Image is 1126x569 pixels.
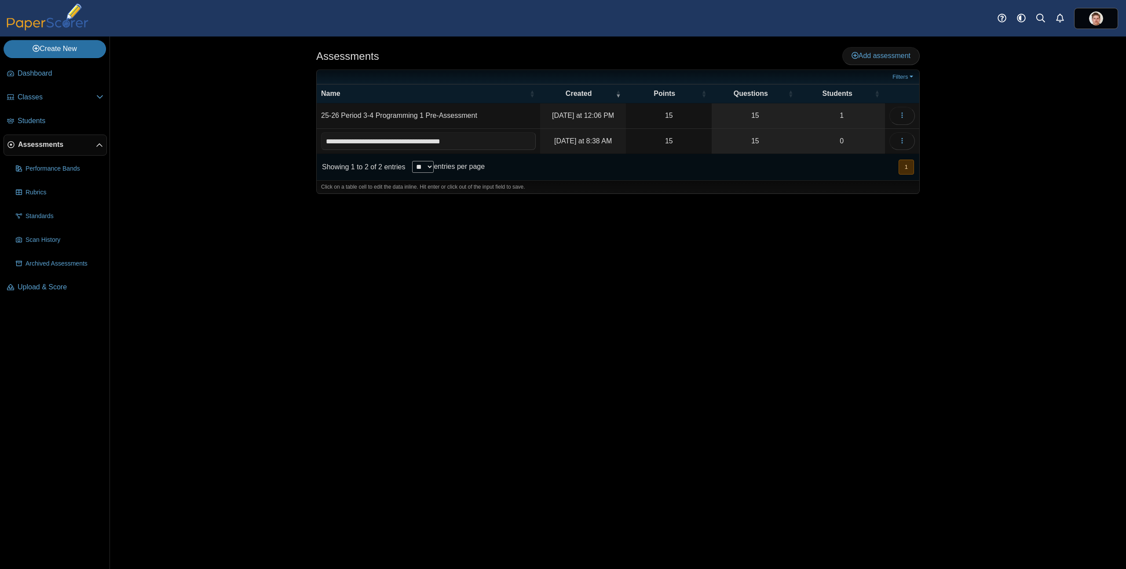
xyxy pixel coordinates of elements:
[18,282,103,292] span: Upload & Score
[4,63,107,84] a: Dashboard
[317,103,540,128] td: 25-26 Period 3-4 Programming 1 Pre-Assessment
[12,158,107,179] a: Performance Bands
[712,103,798,128] a: 15
[12,206,107,227] a: Standards
[4,135,107,156] a: Assessments
[26,188,103,197] span: Rubrics
[12,253,107,274] a: Archived Assessments
[26,259,103,268] span: Archived Assessments
[12,230,107,251] a: Scan History
[566,90,592,97] span: Created
[1089,11,1103,26] span: Kevin Stafford
[4,4,91,30] img: PaperScorer
[626,103,712,128] td: 15
[317,180,919,193] div: Click on a table cell to edit the data inline. Hit enter or click out of the input field to save.
[12,182,107,203] a: Rubrics
[788,84,793,103] span: Questions : Activate to sort
[842,47,920,65] a: Add assessment
[317,154,405,180] div: Showing 1 to 2 of 2 entries
[712,129,798,153] a: 15
[4,277,107,298] a: Upload & Score
[4,111,107,132] a: Students
[18,69,103,78] span: Dashboard
[898,160,914,174] nav: pagination
[434,163,485,170] label: entries per page
[1074,8,1118,29] a: ps.DqnzboFuwo8eUmLI
[899,160,914,174] button: 1
[4,87,107,108] a: Classes
[530,84,535,103] span: Name : Activate to sort
[1089,11,1103,26] img: ps.DqnzboFuwo8eUmLI
[874,84,880,103] span: Students : Activate to sort
[18,116,103,126] span: Students
[734,90,768,97] span: Questions
[701,84,706,103] span: Points : Activate to sort
[615,84,621,103] span: Created : Activate to remove sorting
[799,103,885,128] a: 1
[321,90,340,97] span: Name
[18,92,96,102] span: Classes
[626,129,712,154] td: 15
[1050,9,1070,28] a: Alerts
[316,49,379,64] h1: Assessments
[799,129,885,153] a: 0
[852,52,910,59] span: Add assessment
[4,40,106,58] a: Create New
[552,112,614,119] time: Sep 5, 2025 at 12:06 PM
[554,137,612,145] time: Sep 5, 2025 at 8:38 AM
[26,212,103,221] span: Standards
[654,90,675,97] span: Points
[26,164,103,173] span: Performance Bands
[890,73,917,81] a: Filters
[4,24,91,32] a: PaperScorer
[823,90,852,97] span: Students
[26,236,103,244] span: Scan History
[18,140,96,150] span: Assessments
